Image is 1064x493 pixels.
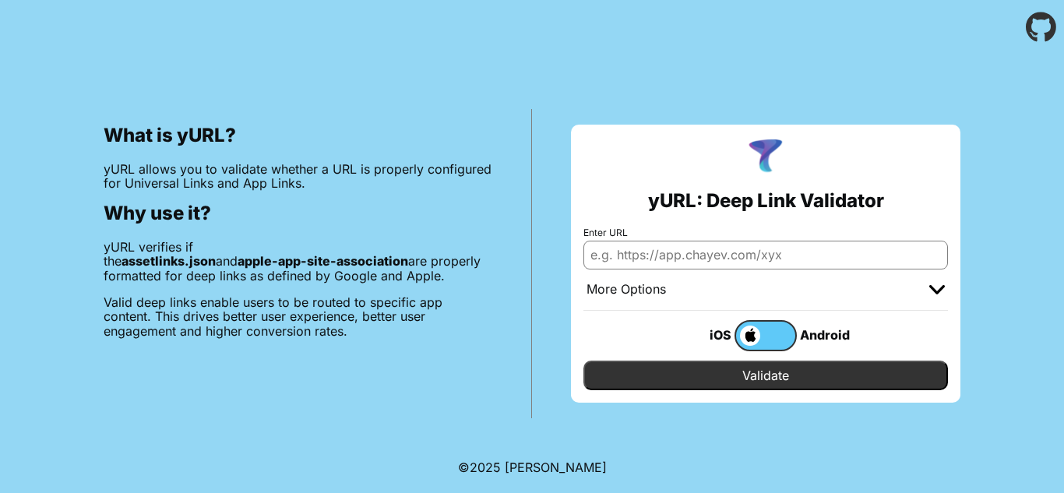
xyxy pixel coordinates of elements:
[583,241,948,269] input: e.g. https://app.chayev.com/xyx
[104,295,492,338] p: Valid deep links enable users to be routed to specific app content. This drives better user exper...
[104,202,492,224] h2: Why use it?
[505,460,607,475] a: Michael Ibragimchayev's Personal Site
[797,325,859,345] div: Android
[648,190,884,212] h2: yURL: Deep Link Validator
[458,442,607,493] footer: ©
[238,253,408,269] b: apple-app-site-association
[583,227,948,238] label: Enter URL
[104,162,492,191] p: yURL allows you to validate whether a URL is properly configured for Universal Links and App Links.
[587,282,666,298] div: More Options
[122,253,216,269] b: assetlinks.json
[672,325,735,345] div: iOS
[104,125,492,146] h2: What is yURL?
[583,361,948,390] input: Validate
[104,240,492,283] p: yURL verifies if the and are properly formatted for deep links as defined by Google and Apple.
[929,285,945,294] img: chevron
[470,460,501,475] span: 2025
[745,137,786,178] img: yURL Logo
